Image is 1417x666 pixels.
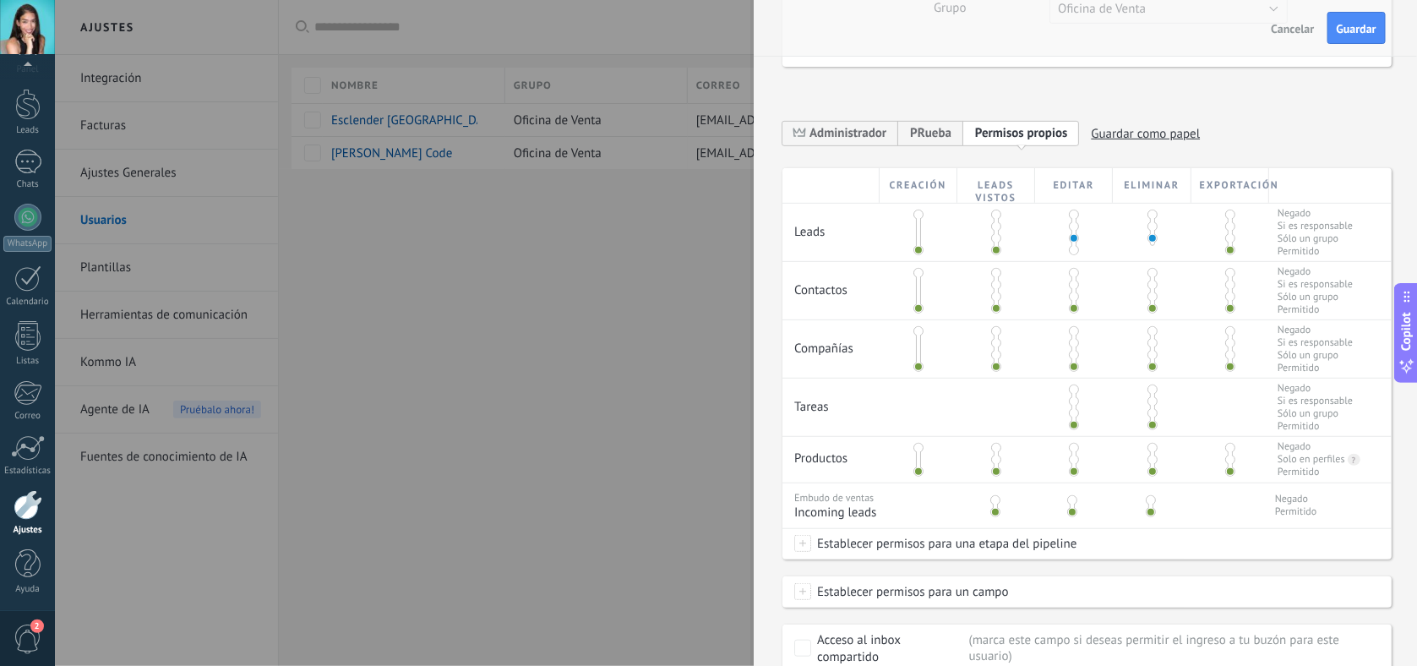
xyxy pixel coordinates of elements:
div: Editar [1035,168,1113,203]
span: Si es responsable [1278,336,1353,349]
button: Cancelar [1265,14,1322,41]
div: Tareas [782,379,880,423]
span: 2 [30,620,44,633]
span: Añadir nueva función [963,120,1080,146]
div: Eliminar [1113,168,1191,203]
div: Leads vistos [957,168,1035,203]
div: Acceso al inbox compartido [817,632,963,666]
div: Creación [880,168,957,203]
div: Ajustes [3,525,52,536]
span: Permitido [1275,505,1317,518]
span: Cancelar [1272,23,1315,35]
div: Correo [3,411,52,422]
div: Leads [3,125,52,136]
div: Listas [3,356,52,367]
span: Sólo un grupo [1278,232,1353,245]
div: Estadísticas [3,466,52,477]
div: ? [1348,454,1356,467]
div: Productos [782,437,880,475]
span: Permitido [1278,362,1353,374]
span: Sólo un grupo [1278,291,1353,303]
span: Permitido [1278,303,1353,316]
div: Calendario [3,297,52,308]
div: Negado [1278,440,1311,453]
span: Guardar como papel [1091,121,1200,147]
span: Administrador [809,125,886,141]
span: Copilot [1398,313,1415,352]
div: Solo en perfiles [1278,453,1345,466]
div: WhatsApp [3,236,52,252]
span: Administrador [782,120,898,146]
div: Contactos [782,262,880,307]
button: Guardar [1327,12,1386,44]
span: Incoming leads [794,505,951,521]
div: Permitido [1278,466,1320,478]
span: Negado [1278,324,1353,336]
span: Negado [1278,265,1353,278]
div: Chats [3,179,52,190]
span: Embudo de ventas [794,492,874,505]
span: Si es responsable [1278,278,1353,291]
div: Exportación [1191,168,1269,203]
div: PRueba [898,120,963,146]
div: Ayuda [3,584,52,595]
span: Sólo un grupo [1278,407,1353,420]
span: Permitido [1278,245,1353,258]
span: Negado [1275,493,1317,505]
div: Marca este campo si deseas permitir el ingreso a tu buzón para este usuario [969,632,1381,664]
span: Permisos propios [975,125,1068,141]
span: PRueba [910,125,951,141]
span: Guardar [1337,23,1376,35]
span: Si es responsable [1278,395,1353,407]
span: Permitido [1278,420,1353,433]
span: Negado [1278,207,1353,220]
span: Negado [1278,382,1353,395]
span: Sólo un grupo [1278,349,1353,362]
div: Compañías [782,320,880,365]
div: Leads [782,204,880,248]
span: Establecer permisos para una etapa del pipeline [811,528,1076,559]
span: Si es responsable [1278,220,1353,232]
span: Establecer permisos para un campo [811,576,1009,607]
